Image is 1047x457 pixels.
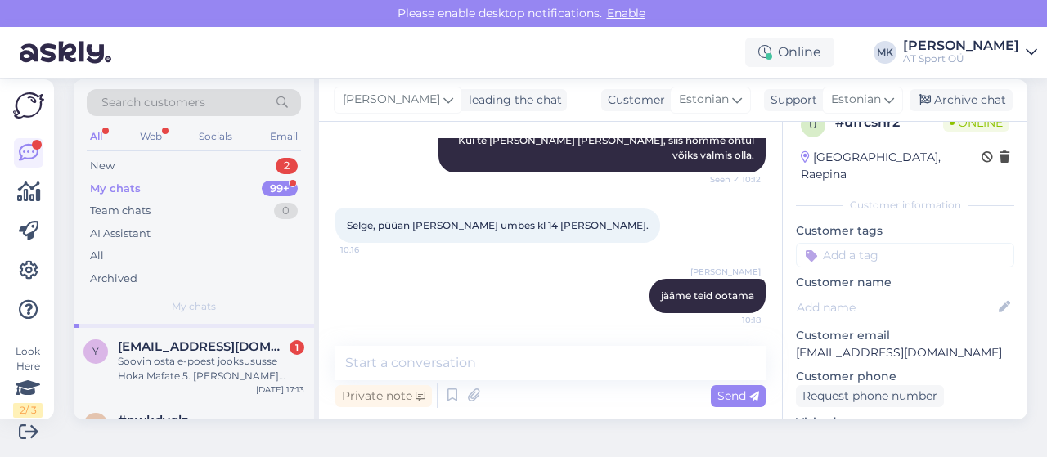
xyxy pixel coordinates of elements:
div: All [87,126,106,147]
span: [PERSON_NAME] [690,266,761,278]
span: y [92,345,99,357]
p: Customer email [796,327,1014,344]
span: My chats [172,299,216,314]
div: Team chats [90,203,151,219]
div: Web [137,126,165,147]
div: Support [764,92,817,109]
a: [PERSON_NAME]AT Sport OÜ [903,39,1037,65]
div: 0 [274,203,298,219]
p: Customer name [796,274,1014,291]
div: Customer information [796,198,1014,213]
span: Selge, püüan [PERSON_NAME] umbes kl 14 [PERSON_NAME]. [347,219,649,231]
div: Archived [90,271,137,287]
span: Estonian [679,91,729,109]
div: 99+ [262,181,298,197]
div: Private note [335,385,432,407]
div: All [90,248,104,264]
span: 10:16 [340,244,402,256]
span: #nwkdyqlz [118,413,188,428]
span: Estonian [831,91,881,109]
div: Look Here [13,344,43,418]
div: Soovin osta e-poest jooksususse Hoka Mafate 5. [PERSON_NAME] püsikklient, kuidas rakendub 10% soo... [118,354,304,383]
div: [GEOGRAPHIC_DATA], Raepina [801,149,982,183]
img: Askly Logo [13,92,44,119]
div: AI Assistant [90,226,151,242]
div: MK [874,41,896,64]
span: Enable [602,6,650,20]
p: Visited pages [796,414,1014,431]
div: 2 [276,158,298,174]
div: 1 [290,340,304,355]
div: leading the chat [462,92,562,109]
span: Send [717,388,759,403]
div: Socials [195,126,236,147]
div: [PERSON_NAME] [903,39,1019,52]
div: Online [745,38,834,67]
div: # ufrcsnr2 [835,113,943,132]
div: Customer [601,92,665,109]
span: jääme teid ootama [661,289,754,302]
input: Add name [797,298,995,316]
p: [EMAIL_ADDRESS][DOMAIN_NAME] [796,344,1014,361]
span: Seen ✓ 10:12 [699,173,761,186]
input: Add a tag [796,243,1014,267]
div: [DATE] 17:13 [256,383,304,396]
div: 2 / 3 [13,403,43,418]
div: Archive chat [910,89,1013,111]
span: n [92,419,100,431]
div: AT Sport OÜ [903,52,1019,65]
span: Search customers [101,94,205,111]
span: [PERSON_NAME] [343,91,440,109]
span: u [809,119,817,131]
p: Customer tags [796,222,1014,240]
span: 10:18 [699,314,761,326]
span: yllar.roostoja@gmail.com [118,339,288,354]
p: Customer phone [796,368,1014,385]
div: Email [267,126,301,147]
span: Online [943,114,1009,132]
div: My chats [90,181,141,197]
div: Request phone number [796,385,944,407]
div: New [90,158,115,174]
